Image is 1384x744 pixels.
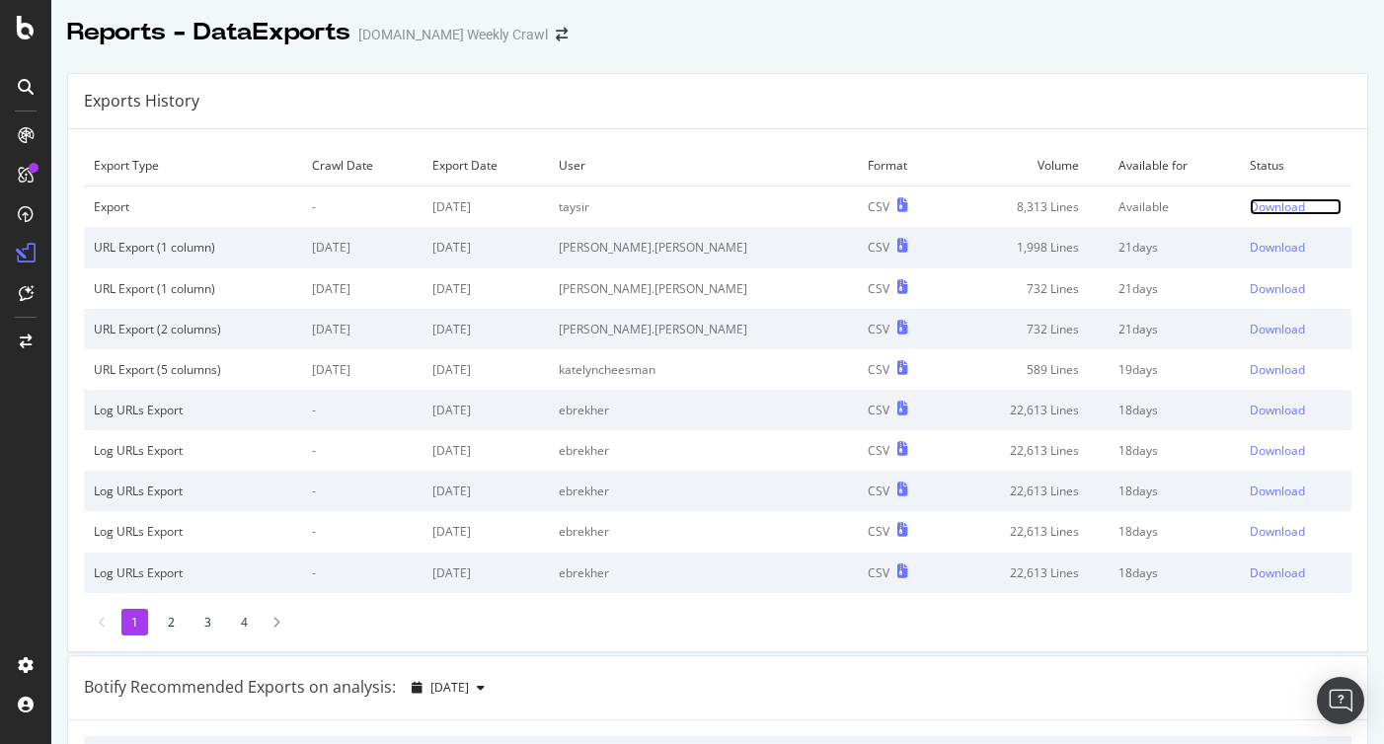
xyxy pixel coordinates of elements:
li: 1 [121,609,148,635]
td: [DATE] [423,553,549,593]
td: 18 days [1109,390,1241,430]
td: Available for [1109,145,1241,186]
td: Crawl Date [302,145,423,186]
div: CSV [868,239,889,256]
li: 3 [194,609,221,635]
div: URL Export (2 columns) [94,321,292,337]
a: Download [1250,402,1342,418]
td: [PERSON_NAME].[PERSON_NAME] [549,227,858,267]
div: Log URLs Export [94,442,292,459]
td: - [302,471,423,511]
li: 4 [231,609,258,635]
div: Log URLs Export [94,523,292,540]
td: [DATE] [423,349,549,390]
div: CSV [868,523,889,540]
span: 2025 Aug. 28th [430,679,469,696]
li: 2 [158,609,185,635]
td: Status [1240,145,1351,186]
td: 21 days [1109,268,1241,309]
div: CSV [868,564,889,581]
div: Log URLs Export [94,483,292,499]
td: - [302,390,423,430]
td: [DATE] [423,227,549,267]
td: taysir [549,186,858,228]
div: Log URLs Export [94,564,292,581]
div: URL Export (5 columns) [94,361,292,378]
div: CSV [868,361,889,378]
td: 21 days [1109,227,1241,267]
td: [DATE] [423,511,549,552]
div: [DOMAIN_NAME] Weekly Crawl [358,25,548,44]
div: CSV [868,321,889,337]
td: 1,998 Lines [947,227,1108,267]
div: CSV [868,280,889,297]
td: ebrekher [549,471,858,511]
td: 22,613 Lines [947,430,1108,471]
a: Download [1250,483,1342,499]
div: Download [1250,198,1305,215]
td: 732 Lines [947,309,1108,349]
td: ebrekher [549,390,858,430]
div: Download [1250,483,1305,499]
a: Download [1250,239,1342,256]
td: 18 days [1109,471,1241,511]
td: ebrekher [549,553,858,593]
td: User [549,145,858,186]
td: 18 days [1109,430,1241,471]
button: [DATE] [404,672,493,704]
a: Download [1250,321,1342,337]
td: 8,313 Lines [947,186,1108,228]
div: Download [1250,564,1305,581]
td: [DATE] [302,268,423,309]
div: Export [94,198,292,215]
td: - [302,430,423,471]
td: 19 days [1109,349,1241,390]
td: - [302,186,423,228]
div: CSV [868,483,889,499]
div: Download [1250,361,1305,378]
td: Format [858,145,948,186]
td: [DATE] [423,186,549,228]
div: Exports History [84,90,199,112]
a: Download [1250,442,1342,459]
td: 18 days [1109,553,1241,593]
td: katelyncheesman [549,349,858,390]
a: Download [1250,523,1342,540]
td: - [302,511,423,552]
div: Download [1250,239,1305,256]
div: Download [1250,280,1305,297]
td: [DATE] [423,309,549,349]
a: Download [1250,198,1342,215]
div: Download [1250,321,1305,337]
td: ebrekher [549,511,858,552]
div: Reports - DataExports [67,16,350,49]
td: [DATE] [302,309,423,349]
div: Download [1250,442,1305,459]
div: Available [1118,198,1231,215]
td: 589 Lines [947,349,1108,390]
td: 22,613 Lines [947,471,1108,511]
div: Download [1250,402,1305,418]
td: Export Date [423,145,549,186]
td: [DATE] [423,430,549,471]
td: [DATE] [302,227,423,267]
div: Open Intercom Messenger [1317,677,1364,724]
div: CSV [868,442,889,459]
a: Download [1250,564,1342,581]
div: CSV [868,198,889,215]
div: URL Export (1 column) [94,239,292,256]
div: URL Export (1 column) [94,280,292,297]
td: [DATE] [423,390,549,430]
div: arrow-right-arrow-left [556,28,568,41]
td: 22,613 Lines [947,511,1108,552]
a: Download [1250,361,1342,378]
td: [DATE] [423,471,549,511]
td: Export Type [84,145,302,186]
div: CSV [868,402,889,418]
td: 21 days [1109,309,1241,349]
div: Botify Recommended Exports on analysis: [84,676,396,699]
td: 22,613 Lines [947,390,1108,430]
div: Log URLs Export [94,402,292,418]
td: 732 Lines [947,268,1108,309]
div: Download [1250,523,1305,540]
